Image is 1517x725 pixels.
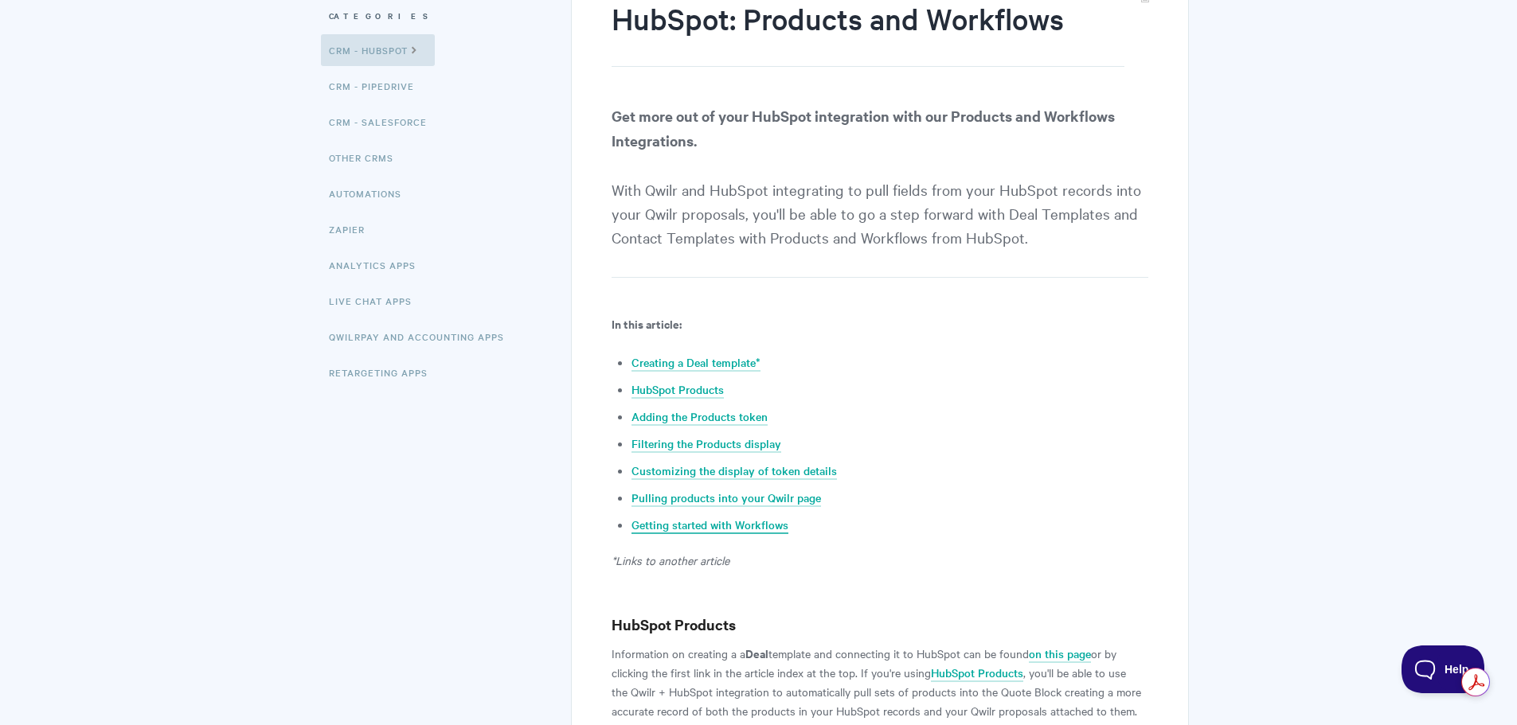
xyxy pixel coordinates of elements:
[329,142,405,173] a: Other CRMs
[631,381,724,399] a: HubSpot Products
[329,285,424,317] a: Live Chat Apps
[329,321,516,353] a: QwilrPay and Accounting Apps
[631,354,760,372] a: Creating a Deal template*
[329,106,439,138] a: CRM - Salesforce
[329,2,527,30] h3: Categories
[1029,645,1091,663] a: on this page
[1402,645,1485,693] iframe: Toggle Customer Support
[329,249,428,281] a: Analytics Apps
[745,645,768,661] strong: Deal
[631,435,781,453] a: Filtering the Products display
[321,34,435,66] a: CRM - HubSpot
[612,315,682,332] b: In this article:
[631,462,837,480] a: Customizing the display of token details
[931,665,1023,682] a: HubSpot Products
[329,70,426,102] a: CRM - Pipedrive
[329,357,440,388] a: Retargeting Apps
[612,614,1148,636] h3: HubSpot Products
[329,213,377,245] a: Zapier
[329,177,413,209] a: Automations
[631,516,788,534] a: Getting started with Workflows
[612,103,1148,278] p: With Qwilr and HubSpot integrating to pull fields from your HubSpot records into your Qwilr propo...
[631,489,821,507] a: Pulling products into your Qwilr page
[612,552,729,568] em: *Links to another article
[612,106,1115,150] strong: Get more out of your HubSpot integration with our Products and Workflows Integrations.
[631,408,768,426] a: Adding the Products token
